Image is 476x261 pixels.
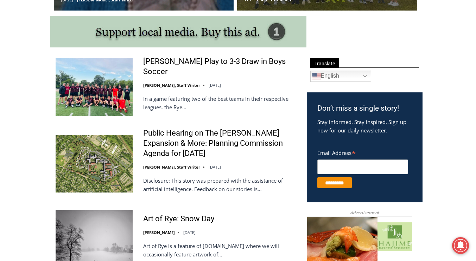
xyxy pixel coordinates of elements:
span: Translate [310,58,339,68]
label: Email Address [317,146,408,158]
a: [PERSON_NAME] [143,230,175,235]
p: In a game featuring two of the best teams in their respective leagues, the Rye… [143,94,298,111]
time: [DATE] [183,230,196,235]
img: Rye, Harrison Play to 3-3 Draw in Boys Soccer [56,58,133,116]
p: Art of Rye is a feature of [DOMAIN_NAME] where we will occasionally feature artwork of… [143,242,298,259]
a: Public Hearing on The [PERSON_NAME] Expansion & More: Planning Commission Agenda for [DATE] [143,128,298,158]
img: Public Hearing on The Osborn Expansion & More: Planning Commission Agenda for Tuesday, September ... [56,135,133,193]
a: Open Tues. - Sun. [PHONE_NUMBER] [0,71,71,87]
a: [PERSON_NAME] Play to 3-3 Draw in Boys Soccer [143,57,298,77]
p: Stay informed. Stay inspired. Sign up now for our daily newsletter. [317,118,412,135]
div: "I learned about the history of a place I’d honestly never considered even as a resident of [GEOG... [178,0,332,68]
time: [DATE] [209,164,221,170]
p: Disclosure: This story was prepared with the assistance of artificial intelligence. Feedback on o... [143,176,298,193]
a: Art of Rye: Snow Day [143,214,214,224]
time: [DATE] [209,83,221,88]
a: English [310,71,371,82]
a: Intern @ [DOMAIN_NAME] [169,68,341,87]
img: en [312,72,321,80]
h3: Don’t miss a single story! [317,103,412,114]
a: [PERSON_NAME], Staff Writer [143,83,200,88]
span: Open Tues. - Sun. [PHONE_NUMBER] [2,72,69,99]
span: Advertisement [343,209,386,216]
a: [PERSON_NAME], Staff Writer [143,164,200,170]
div: "clearly one of the favorites in the [GEOGRAPHIC_DATA] neighborhood" [72,44,103,84]
span: Intern @ [DOMAIN_NAME] [184,70,326,86]
img: support local media, buy this ad [50,16,306,47]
